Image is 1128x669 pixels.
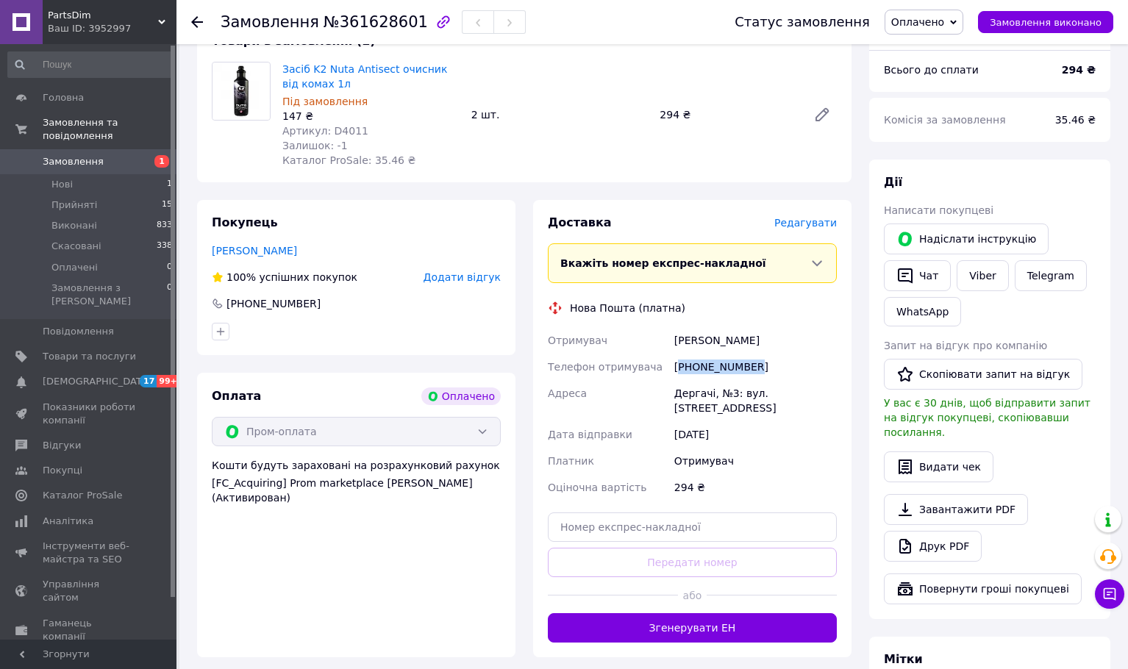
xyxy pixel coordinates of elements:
span: Замовлення виконано [990,17,1102,28]
span: Артикул: D4011 [282,125,368,137]
button: Замовлення виконано [978,11,1113,33]
span: Додати відгук [424,271,501,283]
span: Під замовлення [282,96,368,107]
span: 1 [167,178,172,191]
div: [DATE] [671,421,840,448]
span: Отримувач [548,334,607,346]
div: Кошти будуть зараховані на розрахунковий рахунок [212,458,501,505]
span: Оплата [212,389,261,403]
span: Покупці [43,464,82,477]
a: [PERSON_NAME] [212,245,297,257]
span: Дії [884,175,902,189]
a: Viber [957,260,1008,291]
span: 17 [140,375,157,387]
div: [PHONE_NUMBER] [225,296,322,311]
div: Оплачено [421,387,501,405]
button: Скопіювати запит на відгук [884,359,1082,390]
span: Повідомлення [43,325,114,338]
button: Чат [884,260,951,291]
div: [PHONE_NUMBER] [671,354,840,380]
a: Друк PDF [884,531,982,562]
span: Аналітика [43,515,93,528]
span: Редагувати [774,217,837,229]
span: Скасовані [51,240,101,253]
button: Надіслати інструкцію [884,223,1049,254]
span: PartsDim [48,9,158,22]
span: 99+ [157,375,181,387]
button: Повернути гроші покупцеві [884,573,1082,604]
span: Замовлення та повідомлення [43,116,176,143]
span: Інструменти веб-майстра та SEO [43,540,136,566]
a: Засіб K2 Nuta Antisect очисник від комах 1л [282,63,447,90]
span: Відгуки [43,439,81,452]
span: Дата відправки [548,429,632,440]
span: Каталог ProSale: 35.46 ₴ [282,154,415,166]
span: Телефон отримувача [548,361,663,373]
span: Каталог ProSale [43,489,122,502]
span: Замовлення [221,13,319,31]
span: Доставка [548,215,612,229]
span: 1 [154,155,169,168]
b: 294 ₴ [1062,64,1096,76]
input: Номер експрес-накладної [548,512,837,542]
span: Адреса [548,387,587,399]
div: Ваш ID: 3952997 [48,22,176,35]
span: Платник [548,455,594,467]
div: [FC_Acquiring] Prom marketplace [PERSON_NAME] (Активирован) [212,476,501,505]
span: 100% [226,271,256,283]
div: 294 ₴ [654,104,802,125]
span: Комісія за замовлення [884,114,1006,126]
span: №361628601 [324,13,428,31]
div: Дергачі, №3: вул. [STREET_ADDRESS] [671,380,840,421]
span: Показники роботи компанії [43,401,136,427]
span: 0 [167,261,172,274]
span: Запит на відгук про компанію [884,340,1047,351]
div: Повернутися назад [191,15,203,29]
a: Редагувати [807,100,837,129]
span: 0 [167,282,172,308]
span: Написати покупцеві [884,204,993,216]
span: Всього до сплати [884,64,979,76]
a: WhatsApp [884,297,961,326]
span: Оціночна вартість [548,482,646,493]
button: Згенерувати ЕН [548,613,837,643]
span: або [678,588,707,603]
span: Мітки [884,652,923,666]
span: У вас є 30 днів, щоб відправити запит на відгук покупцеві, скопіювавши посилання. [884,397,1090,438]
span: Виконані [51,219,97,232]
span: Нові [51,178,73,191]
span: Управління сайтом [43,578,136,604]
div: Нова Пошта (платна) [566,301,689,315]
button: Видати чек [884,451,993,482]
span: 833 [157,219,172,232]
div: Статус замовлення [735,15,870,29]
span: Замовлення [43,155,104,168]
img: Засіб K2 Nuta Antisect очисник від комах 1л [213,62,270,120]
span: Товари та послуги [43,350,136,363]
div: 2 шт. [465,104,654,125]
div: 147 ₴ [282,109,460,124]
span: Залишок: -1 [282,140,348,151]
div: 294 ₴ [671,474,840,501]
div: Отримувач [671,448,840,474]
span: Покупець [212,215,278,229]
input: Пошук [7,51,174,78]
span: Замовлення з [PERSON_NAME] [51,282,167,308]
span: Головна [43,91,84,104]
span: Вкажіть номер експрес-накладної [560,257,766,269]
a: Telegram [1015,260,1087,291]
span: 35.46 ₴ [1055,114,1096,126]
span: Прийняті [51,198,97,212]
div: [PERSON_NAME] [671,327,840,354]
span: 338 [157,240,172,253]
span: 15 [162,198,172,212]
span: Оплачені [51,261,98,274]
span: Оплачено [891,16,944,28]
span: [DEMOGRAPHIC_DATA] [43,375,151,388]
a: Завантажити PDF [884,494,1028,525]
span: Гаманець компанії [43,617,136,643]
div: успішних покупок [212,270,357,285]
button: Чат з покупцем [1095,579,1124,609]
